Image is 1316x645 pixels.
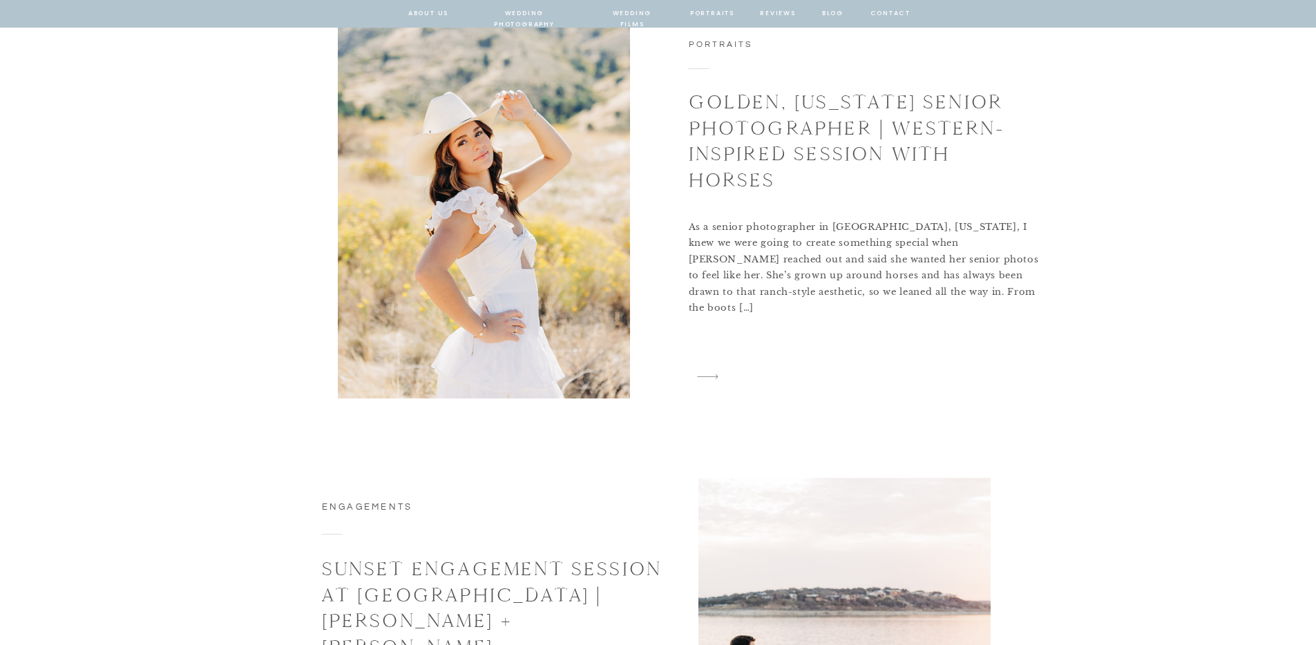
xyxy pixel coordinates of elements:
a: Portraits [689,40,752,49]
a: Engagements [322,502,413,512]
a: reviews [760,8,797,20]
a: portraits [690,8,735,20]
a: about us [408,8,449,20]
a: wedding films [600,8,665,20]
a: Golden, [US_STATE] Senior Photographer | Western-Inspired Session with Horses [689,90,1004,192]
a: Golden, Colorado Senior Photographer | Western-Inspired Session with Horses [689,367,727,387]
p: As a senior photographer in [GEOGRAPHIC_DATA], [US_STATE], I knew we were going to create somethi... [689,219,1044,316]
a: blog [821,8,846,20]
img: A woman in a white dress and cowboy hat stands in a sunny, dry field with yellow wildflowers and ... [338,17,630,398]
a: wedding photography [474,8,575,20]
a: contact [870,8,909,20]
